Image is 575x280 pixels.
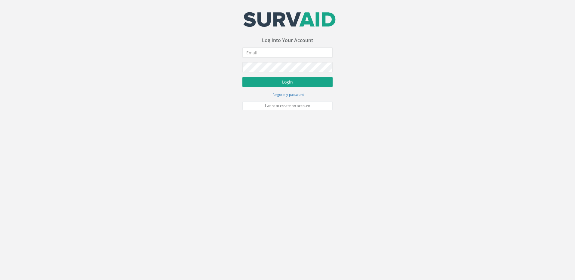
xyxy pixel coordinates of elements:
a: I forgot my password [271,92,304,97]
button: Login [242,77,333,87]
h3: Log Into Your Account [242,38,333,43]
a: I want to create an account [242,101,333,110]
input: Email [242,47,333,58]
